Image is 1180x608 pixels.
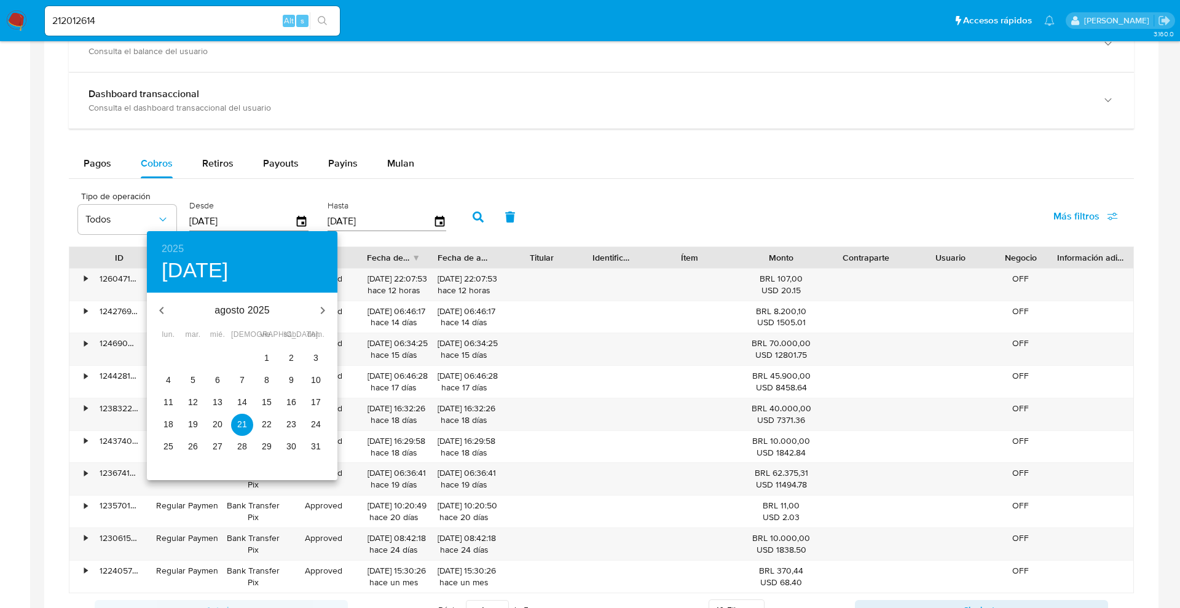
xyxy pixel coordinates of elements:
p: 20 [213,418,222,430]
p: 15 [262,396,272,408]
p: 27 [213,440,222,452]
button: 20 [206,414,229,436]
p: 14 [237,396,247,408]
p: 30 [286,440,296,452]
p: 13 [213,396,222,408]
button: 5 [182,369,204,392]
button: 21 [231,414,253,436]
button: 23 [280,414,302,436]
button: 7 [231,369,253,392]
span: vie. [256,329,278,341]
p: 10 [311,374,321,386]
p: 22 [262,418,272,430]
span: dom. [305,329,327,341]
button: 2 [280,347,302,369]
button: 28 [231,436,253,458]
p: 26 [188,440,198,452]
p: 6 [215,374,220,386]
button: 6 [206,369,229,392]
p: 19 [188,418,198,430]
p: 7 [240,374,245,386]
button: 17 [305,392,327,414]
p: agosto 2025 [176,303,308,318]
p: 17 [311,396,321,408]
button: 19 [182,414,204,436]
button: 14 [231,392,253,414]
button: 3 [305,347,327,369]
span: sáb. [280,329,302,341]
span: mié. [206,329,229,341]
button: 1 [256,347,278,369]
button: 26 [182,436,204,458]
button: 10 [305,369,327,392]
button: 30 [280,436,302,458]
p: 4 [166,374,171,386]
button: 11 [157,392,179,414]
p: 25 [163,440,173,452]
p: 21 [237,418,247,430]
p: 24 [311,418,321,430]
p: 9 [289,374,294,386]
button: 15 [256,392,278,414]
p: 29 [262,440,272,452]
button: 29 [256,436,278,458]
p: 8 [264,374,269,386]
span: [DEMOGRAPHIC_DATA]. [231,329,253,341]
p: 11 [163,396,173,408]
button: 16 [280,392,302,414]
p: 31 [311,440,321,452]
p: 12 [188,396,198,408]
button: 9 [280,369,302,392]
span: lun. [157,329,179,341]
button: 12 [182,392,204,414]
button: 8 [256,369,278,392]
button: 24 [305,414,327,436]
p: 3 [313,352,318,364]
button: 27 [206,436,229,458]
button: 13 [206,392,229,414]
button: 2025 [162,240,184,258]
button: 4 [157,369,179,392]
p: 2 [289,352,294,364]
button: [DATE] [162,258,229,283]
button: 25 [157,436,179,458]
p: 1 [264,352,269,364]
p: 23 [286,418,296,430]
p: 5 [191,374,195,386]
button: 18 [157,414,179,436]
button: 22 [256,414,278,436]
button: 31 [305,436,327,458]
p: 28 [237,440,247,452]
span: mar. [182,329,204,341]
p: 18 [163,418,173,430]
p: 16 [286,396,296,408]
